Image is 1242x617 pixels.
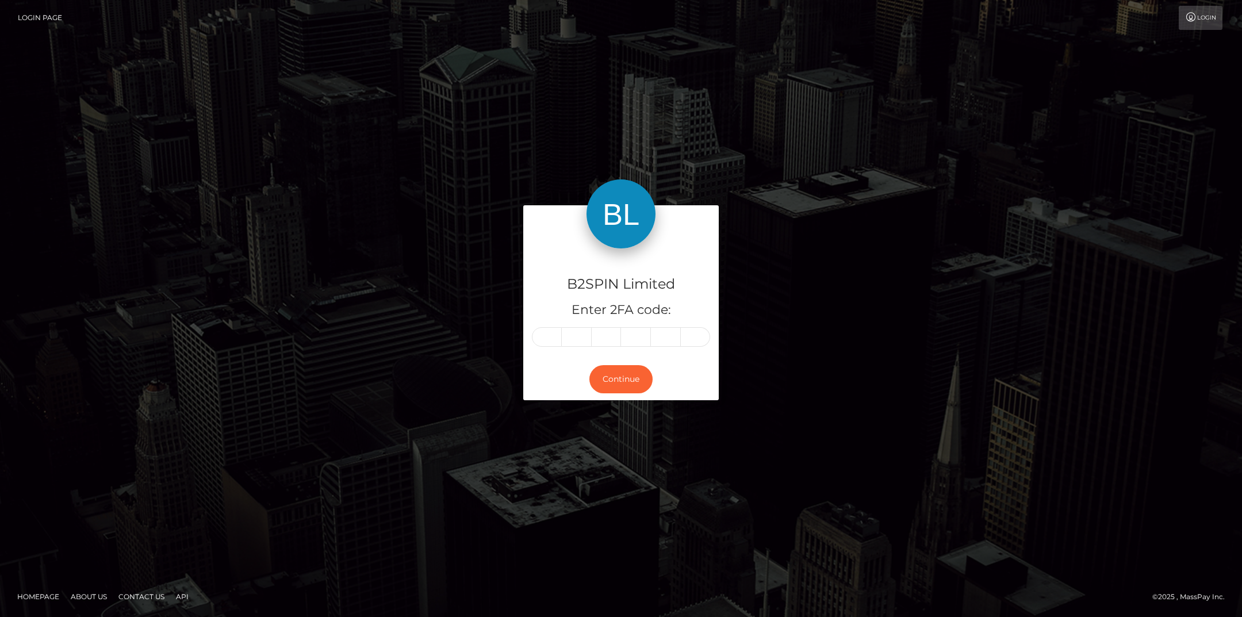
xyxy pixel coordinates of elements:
h5: Enter 2FA code: [532,301,710,319]
a: Login [1179,6,1222,30]
img: B2SPIN Limited [586,179,655,248]
a: API [171,588,193,605]
h4: B2SPIN Limited [532,274,710,294]
a: About Us [66,588,112,605]
div: © 2025 , MassPay Inc. [1152,591,1233,603]
a: Contact Us [114,588,169,605]
button: Continue [589,365,653,393]
a: Login Page [18,6,62,30]
a: Homepage [13,588,64,605]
